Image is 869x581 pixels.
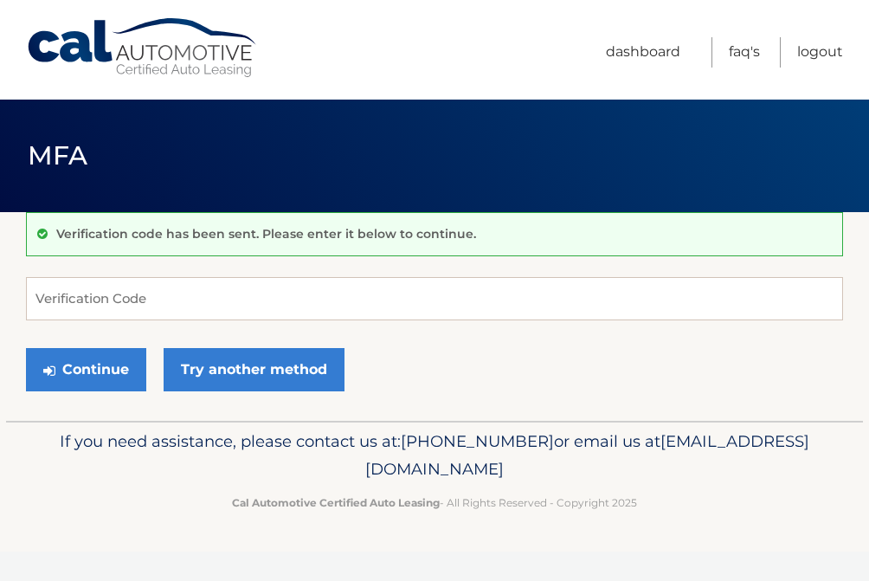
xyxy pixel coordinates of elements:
[797,37,843,68] a: Logout
[28,139,88,171] span: MFA
[401,431,554,451] span: [PHONE_NUMBER]
[26,277,843,320] input: Verification Code
[26,17,260,79] a: Cal Automotive
[56,226,476,242] p: Verification code has been sent. Please enter it below to continue.
[164,348,344,391] a: Try another method
[365,431,809,479] span: [EMAIL_ADDRESS][DOMAIN_NAME]
[232,496,440,509] strong: Cal Automotive Certified Auto Leasing
[32,428,837,483] p: If you need assistance, please contact us at: or email us at
[32,494,837,512] p: - All Rights Reserved - Copyright 2025
[26,348,146,391] button: Continue
[729,37,760,68] a: FAQ's
[606,37,680,68] a: Dashboard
